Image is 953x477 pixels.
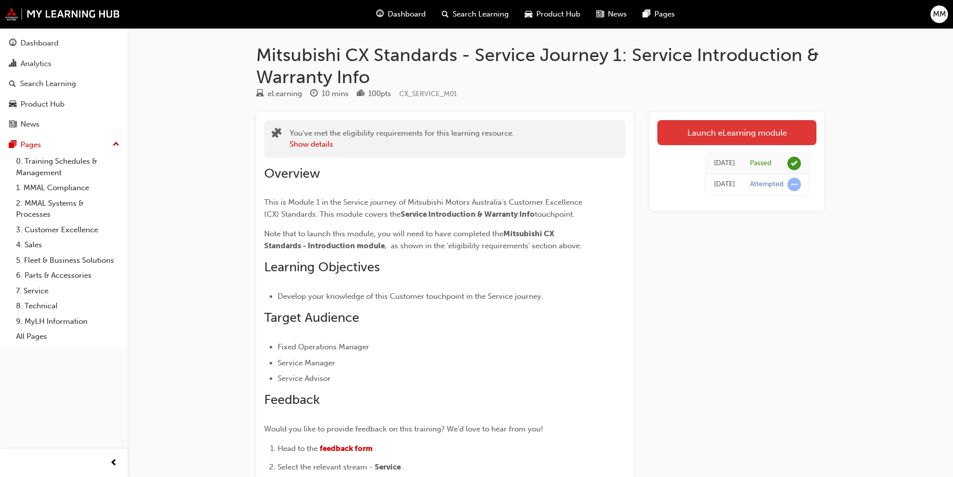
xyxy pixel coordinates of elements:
[5,8,120,21] img: mmal
[278,374,331,383] span: Service Advisor
[376,8,384,21] span: guage-icon
[322,88,349,100] div: 10 mins
[654,9,675,20] span: Pages
[12,196,124,222] a: 2. MMAL Systems & Processes
[268,88,302,100] div: eLearning
[375,462,401,471] span: Service
[12,237,124,253] a: 4. Sales
[21,139,41,151] div: Pages
[12,283,124,299] a: 7. Service
[21,119,40,130] div: News
[385,241,582,250] span: , as shown in the 'eligibility requirements' section above.
[4,136,124,154] button: Pages
[403,462,405,471] span: .
[525,8,532,21] span: car-icon
[12,222,124,238] a: 3. Customer Excellence
[787,178,801,191] span: learningRecordVerb_ATTEMPT-icon
[9,80,16,89] span: search-icon
[368,88,391,100] div: 100 pts
[596,8,604,21] span: news-icon
[290,128,514,150] div: You've met the eligibility requirements for this learning resource.
[750,159,771,168] div: Passed
[264,424,543,433] span: Would you like to provide feedback on this training? We'd love to hear from you!
[264,198,584,219] span: This is Module 1 in the Service journey of Mitsubishi Motors Australia's Customer Excellence (CX)...
[787,157,801,170] span: learningRecordVerb_PASS-icon
[12,154,124,180] a: 0. Training Schedules & Management
[4,95,124,114] a: Product Hub
[9,60,17,69] span: chart-icon
[9,100,17,109] span: car-icon
[272,129,282,140] span: puzzle-icon
[9,39,17,48] span: guage-icon
[9,120,17,129] span: news-icon
[264,166,320,181] span: Overview
[442,8,449,21] span: search-icon
[933,9,946,20] span: MM
[588,4,635,25] a: news-iconNews
[9,141,17,150] span: pages-icon
[453,9,509,20] span: Search Learning
[12,329,124,344] a: All Pages
[12,180,124,196] a: 1. MMAL Compliance
[4,75,124,93] a: Search Learning
[113,138,120,151] span: up-icon
[12,268,124,283] a: 6. Parts & Accessories
[750,180,783,189] div: Attempted
[368,4,434,25] a: guage-iconDashboard
[608,9,627,20] span: News
[20,78,76,90] div: Search Learning
[357,90,364,99] span: podium-icon
[110,457,118,469] span: prev-icon
[264,392,320,407] span: Feedback
[278,462,373,471] span: Select the relevant stream -
[357,88,391,100] div: Points
[714,179,735,190] div: Tue Sep 16 2025 14:18:43 GMT+1000 (Australian Eastern Standard Time)
[12,253,124,268] a: 5. Fleet & Business Solutions
[536,9,580,20] span: Product Hub
[388,9,426,20] span: Dashboard
[714,158,735,169] div: Thu Sep 18 2025 17:32:36 GMT+1000 (Australian Eastern Standard Time)
[401,210,535,219] span: Service Introduction & Warranty Info
[264,310,359,325] span: Target Audience
[399,90,457,98] span: Learning resource code
[21,58,52,70] div: Analytics
[535,210,575,219] span: touchpoint.
[310,88,349,100] div: Duration
[278,342,369,351] span: Fixed Operations Manager
[256,44,824,88] h1: Mitsubishi CX Standards - Service Journey 1: Service Introduction & Warranty Info
[657,120,816,145] a: Launch eLearning module
[375,444,377,453] span: .
[4,32,124,136] button: DashboardAnalyticsSearch LearningProduct HubNews
[12,314,124,329] a: 9. MyLH Information
[320,444,373,453] a: feedback form
[264,229,503,238] span: Note that to launch this module, you will need to have completed the
[21,38,59,49] div: Dashboard
[12,298,124,314] a: 8. Technical
[278,358,335,367] span: Service Manager
[4,115,124,134] a: News
[264,259,380,275] span: Learning Objectives
[21,99,65,110] div: Product Hub
[517,4,588,25] a: car-iconProduct Hub
[310,90,318,99] span: clock-icon
[256,88,302,100] div: Type
[4,34,124,53] a: Dashboard
[434,4,517,25] a: search-iconSearch Learning
[4,55,124,73] a: Analytics
[930,6,948,23] button: MM
[256,90,264,99] span: learningResourceType_ELEARNING-icon
[278,444,318,453] span: Head to the
[290,139,333,150] button: Show details
[635,4,683,25] a: pages-iconPages
[643,8,650,21] span: pages-icon
[278,292,543,301] span: Develop your knowledge of this Customer touchpoint in the Service journey.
